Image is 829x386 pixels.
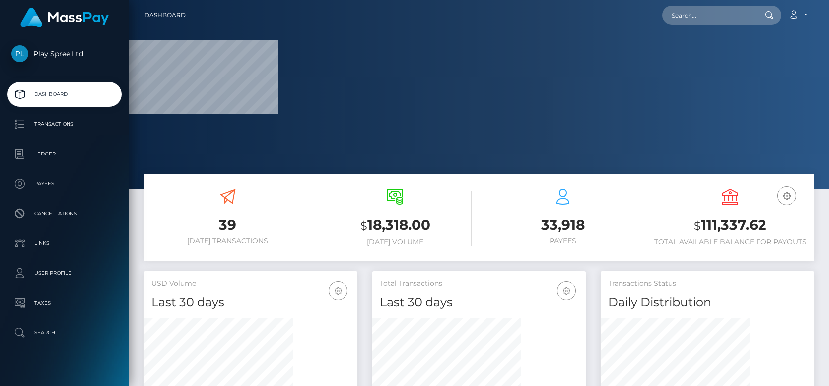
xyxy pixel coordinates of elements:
p: Taxes [11,296,118,310]
a: Ledger [7,142,122,166]
p: Ledger [11,147,118,161]
a: User Profile [7,261,122,286]
h5: Total Transactions [380,279,578,289]
input: Search... [662,6,756,25]
a: Payees [7,171,122,196]
h3: 33,918 [486,215,639,234]
p: Transactions [11,117,118,132]
a: Dashboard [144,5,186,26]
h5: USD Volume [151,279,350,289]
p: Search [11,325,118,340]
h6: [DATE] Volume [319,238,472,246]
h4: Daily Distribution [608,294,807,311]
img: Play Spree Ltd [11,45,28,62]
a: Taxes [7,291,122,315]
img: MassPay Logo [20,8,109,27]
a: Transactions [7,112,122,137]
p: User Profile [11,266,118,281]
p: Payees [11,176,118,191]
span: Play Spree Ltd [7,49,122,58]
a: Search [7,320,122,345]
h5: Transactions Status [608,279,807,289]
small: $ [694,219,701,232]
h3: 111,337.62 [654,215,807,235]
a: Links [7,231,122,256]
h6: Payees [486,237,639,245]
p: Dashboard [11,87,118,102]
h6: [DATE] Transactions [151,237,304,245]
small: $ [360,219,367,232]
h4: Last 30 days [151,294,350,311]
h3: 18,318.00 [319,215,472,235]
h3: 39 [151,215,304,234]
p: Links [11,236,118,251]
a: Cancellations [7,201,122,226]
a: Dashboard [7,82,122,107]
p: Cancellations [11,206,118,221]
h4: Last 30 days [380,294,578,311]
h6: Total Available Balance for Payouts [654,238,807,246]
